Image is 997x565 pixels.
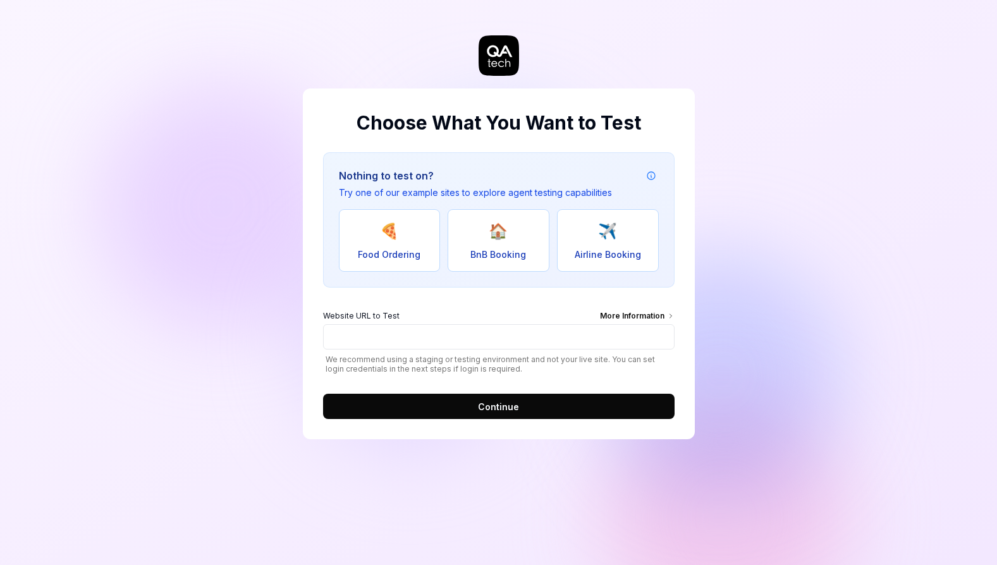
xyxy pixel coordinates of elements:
span: We recommend using a staging or testing environment and not your live site. You can set login cre... [323,355,675,374]
input: Website URL to TestMore Information [323,324,675,349]
div: More Information [600,310,675,324]
span: Food Ordering [358,248,420,261]
button: 🏠BnB Booking [448,209,549,272]
span: 🏠 [489,220,508,243]
button: Example attribution information [644,168,659,183]
h3: Nothing to test on? [339,168,612,183]
span: BnB Booking [470,248,526,261]
span: Website URL to Test [323,310,400,324]
button: 🍕Food Ordering [339,209,441,272]
button: ✈️Airline Booking [557,209,659,272]
h2: Choose What You Want to Test [323,109,675,137]
span: ✈️ [598,220,617,243]
button: Continue [323,394,675,419]
span: Continue [478,400,519,413]
p: Try one of our example sites to explore agent testing capabilities [339,186,612,199]
span: 🍕 [380,220,399,243]
span: Airline Booking [575,248,641,261]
